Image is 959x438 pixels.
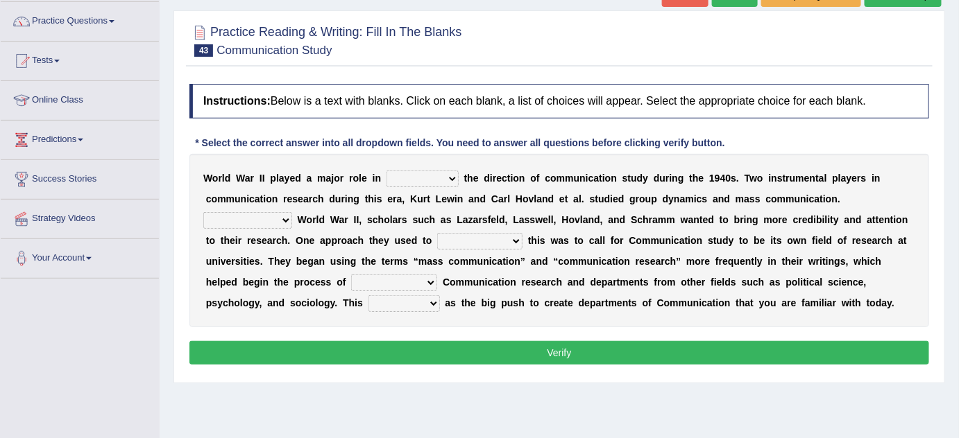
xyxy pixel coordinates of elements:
[872,173,874,184] b: i
[618,193,625,204] b: d
[226,193,235,204] b: m
[295,173,301,184] b: d
[847,173,852,184] b: y
[418,214,424,225] b: u
[686,193,694,204] b: m
[611,173,618,184] b: n
[598,193,604,204] b: u
[345,193,348,204] b: i
[796,173,804,184] b: m
[731,173,736,184] b: s
[663,193,669,204] b: d
[557,173,565,184] b: m
[631,173,637,184] b: u
[206,193,212,204] b: c
[810,173,816,184] b: n
[779,214,782,225] b: r
[824,173,827,184] b: l
[638,214,643,225] b: c
[467,173,473,184] b: h
[649,214,652,225] b: r
[427,193,430,204] b: t
[362,173,367,184] b: e
[523,193,529,204] b: o
[249,193,255,204] b: c
[441,214,446,225] b: a
[203,173,212,184] b: W
[861,173,867,184] b: s
[586,173,588,184] b: i
[713,193,718,204] b: a
[519,214,525,225] b: a
[496,173,502,184] b: e
[749,173,757,184] b: w
[473,173,479,184] b: e
[212,193,218,204] b: o
[260,173,262,184] b: I
[334,173,340,184] b: o
[479,214,482,225] b: r
[720,214,723,225] b: t
[496,214,499,225] b: l
[332,173,334,184] b: j
[548,214,551,225] b: l
[755,193,761,204] b: s
[757,173,763,184] b: o
[605,173,611,184] b: o
[326,173,332,184] b: a
[786,193,794,204] b: m
[681,214,688,225] b: w
[665,173,669,184] b: r
[674,193,680,204] b: n
[436,193,442,204] b: L
[582,193,584,204] b: .
[815,193,820,204] b: a
[255,193,260,204] b: a
[777,173,783,184] b: s
[222,173,225,184] b: l
[345,214,348,225] b: r
[652,214,658,225] b: a
[189,341,929,365] button: Verify
[799,214,802,225] b: r
[550,173,557,184] b: o
[251,173,254,184] b: r
[390,214,393,225] b: l
[507,173,511,184] b: t
[285,173,290,184] b: y
[740,214,744,225] b: r
[189,84,929,119] h4: Below is a text with blanks. Click on each blank, a list of choices will appear. Select the appro...
[689,173,693,184] b: t
[393,193,396,204] b: r
[413,214,418,225] b: s
[542,193,548,204] b: n
[723,214,729,225] b: o
[318,193,324,204] b: h
[744,193,749,204] b: a
[262,173,265,184] b: I
[473,214,479,225] b: a
[660,173,666,184] b: u
[610,193,613,204] b: i
[287,193,293,204] b: e
[312,214,316,225] b: r
[373,173,375,184] b: i
[490,173,493,184] b: i
[724,193,731,204] b: d
[1,42,159,76] a: Tests
[672,173,679,184] b: n
[536,173,540,184] b: f
[290,173,296,184] b: e
[562,214,569,225] b: H
[793,214,799,225] b: c
[531,173,537,184] b: o
[530,214,536,225] b: s
[410,193,417,204] b: K
[225,173,231,184] b: d
[720,173,726,184] b: 4
[312,193,318,204] b: c
[374,193,377,204] b: i
[594,173,600,184] b: a
[457,214,464,225] b: L
[335,193,341,204] b: u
